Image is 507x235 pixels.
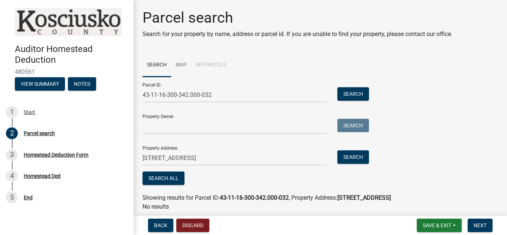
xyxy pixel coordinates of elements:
p: No results [143,202,498,211]
div: Parcel search [24,131,55,136]
div: Showing results for Parcel ID: , Property Address: [143,193,498,202]
img: Kosciusko County, Indiana [15,8,122,36]
div: Start [24,110,35,115]
h1: Parcel search [143,9,452,27]
p: Search for your property by name, address or parcel id. If you are unable to find your property, ... [143,30,452,39]
strong: 43-11-16-300-342.000-032 [220,194,289,201]
button: Search All [143,172,184,185]
div: End [24,195,33,200]
button: Search [337,150,369,164]
span: Back [154,222,167,228]
h4: Auditor Homestead Deduction [15,44,128,65]
span: 480561 [15,68,119,75]
button: Search [337,87,369,101]
div: 3 [6,149,18,161]
button: Back [148,219,173,232]
a: Map [171,53,191,77]
a: Search [143,53,171,77]
div: 4 [6,170,18,182]
button: Notes [68,77,96,91]
wm-modal-confirm: Summary [15,81,65,87]
button: Save & Exit [417,219,462,232]
div: Homestead Ded [24,173,60,179]
button: Search [337,119,369,132]
span: Next [474,222,487,228]
strong: [STREET_ADDRESS] [337,194,391,201]
div: 1 [6,106,18,118]
button: View Summary [15,77,65,91]
wm-modal-confirm: Notes [68,81,96,87]
button: Next [468,219,493,232]
div: 5 [6,192,18,203]
div: 2 [6,127,18,139]
button: Discard [176,219,209,232]
div: Homestead Deduction Form [24,152,88,157]
span: Save & Exit [423,222,451,228]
